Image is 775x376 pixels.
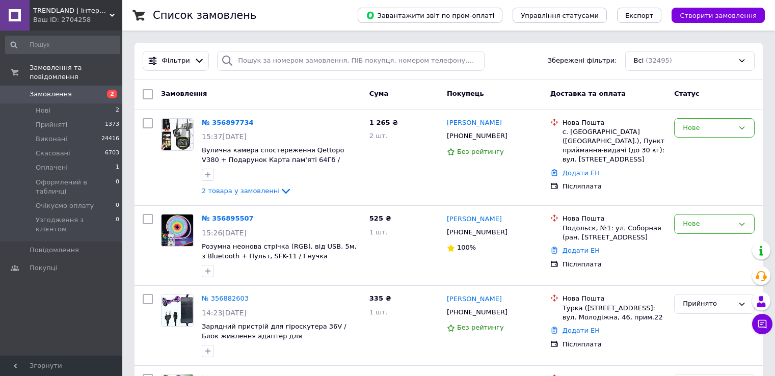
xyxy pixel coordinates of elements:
[30,246,79,255] span: Повідомлення
[563,214,666,223] div: Нова Пошта
[101,135,119,144] span: 24416
[369,294,391,302] span: 335 ₴
[162,294,193,326] img: Фото товару
[447,118,502,128] a: [PERSON_NAME]
[36,149,70,158] span: Скасовані
[369,119,398,126] span: 1 265 ₴
[445,129,510,143] div: [PHONE_NUMBER]
[202,229,247,237] span: 15:26[DATE]
[563,247,600,254] a: Додати ЕН
[202,294,249,302] a: № 356882603
[369,228,388,236] span: 1 шт.
[445,226,510,239] div: [PHONE_NUMBER]
[116,106,119,115] span: 2
[563,182,666,191] div: Післяплата
[563,118,666,127] div: Нова Пошта
[683,219,734,229] div: Нове
[36,178,116,196] span: Оформлений в табличці
[548,56,617,66] span: Збережені фільтри:
[30,63,122,82] span: Замовлення та повідомлення
[680,12,757,19] span: Створити замовлення
[683,123,734,133] div: Нове
[202,146,350,173] a: Вулична камера спостереження Qettopo V380 + Подарунок Карта пам'яті 64Гб / Бездротова WiFi камера...
[563,224,666,242] div: Подольск, №1: ул. Соборная (ран. [STREET_ADDRESS]
[369,90,388,97] span: Cума
[107,90,117,98] span: 2
[162,56,190,66] span: Фільтри
[617,8,662,23] button: Експорт
[447,214,502,224] a: [PERSON_NAME]
[36,120,67,129] span: Прийняті
[36,216,116,234] span: Узгодження з клієнтом
[563,169,600,177] a: Додати ЕН
[369,308,388,316] span: 1 шт.
[116,178,119,196] span: 0
[358,8,502,23] button: Завантажити звіт по пром-оплаті
[447,294,502,304] a: [PERSON_NAME]
[33,6,110,15] span: TRENDLAND | Інтернет-магазин
[161,214,194,247] a: Фото товару
[563,340,666,349] div: Післяплата
[683,299,734,309] div: Прийнято
[202,187,280,195] span: 2 товара у замовленні
[217,51,485,71] input: Пошук за номером замовлення, ПІБ покупця, номером телефону, Email, номером накладної
[30,90,72,99] span: Замовлення
[36,201,94,210] span: Очікуємо оплату
[563,127,666,165] div: с. [GEOGRAPHIC_DATA] ([GEOGRAPHIC_DATA].), Пункт приймання-видачі (до 30 кг): вул. [STREET_ADDRESS]
[563,294,666,303] div: Нова Пошта
[162,119,193,150] img: Фото товару
[202,323,358,349] a: Зарядний пристрій для гіроскутера 36V / Блок живлення адаптер для електротранспорту / Зарядка для...
[752,314,772,334] button: Чат з покупцем
[202,132,247,141] span: 15:37[DATE]
[563,327,600,334] a: Додати ЕН
[447,90,484,97] span: Покупець
[162,214,193,246] img: Фото товару
[202,309,247,317] span: 14:23[DATE]
[116,216,119,234] span: 0
[105,149,119,158] span: 6703
[202,187,292,195] a: 2 товара у замовленні
[563,304,666,322] div: Турка ([STREET_ADDRESS]: вул. Молодіжна, 46, прим.22
[457,324,504,331] span: Без рейтингу
[521,12,599,19] span: Управління статусами
[625,12,654,19] span: Експорт
[369,132,388,140] span: 2 шт.
[457,244,476,251] span: 100%
[105,120,119,129] span: 1373
[33,15,122,24] div: Ваш ID: 2704258
[672,8,765,23] button: Створити замовлення
[36,163,68,172] span: Оплачені
[661,11,765,19] a: Створити замовлення
[674,90,700,97] span: Статус
[116,163,119,172] span: 1
[646,57,672,64] span: (32495)
[116,201,119,210] span: 0
[457,148,504,155] span: Без рейтингу
[513,8,607,23] button: Управління статусами
[161,118,194,151] a: Фото товару
[153,9,256,21] h1: Список замовлень
[202,119,254,126] a: № 356897734
[36,135,67,144] span: Виконані
[161,90,207,97] span: Замовлення
[445,306,510,319] div: [PHONE_NUMBER]
[5,36,120,54] input: Пошук
[36,106,50,115] span: Нові
[161,294,194,327] a: Фото товару
[550,90,626,97] span: Доставка та оплата
[563,260,666,269] div: Післяплата
[634,56,644,66] span: Всі
[202,243,357,269] a: Розумна неонова стрічка (RGB), від USB, 5м, з Bluetooth + Пульт, SFK-11 / Гнучка світлодіодна стр...
[202,214,254,222] a: № 356895507
[366,11,494,20] span: Завантажити звіт по пром-оплаті
[369,214,391,222] span: 525 ₴
[30,263,57,273] span: Покупці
